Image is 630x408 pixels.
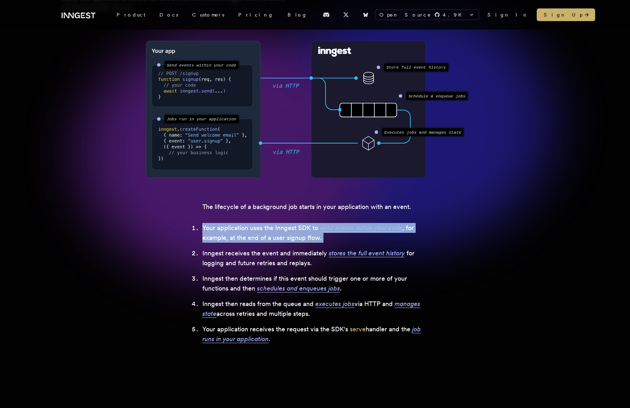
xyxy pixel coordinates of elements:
li: Your application uses the Inngest SDK to , for example, at the end of a user signup flow. [202,223,428,243]
text: Schedule & enqueue jobs [408,94,465,99]
span: Open Source [379,11,431,18]
text: Send events within your code [167,63,236,68]
a: serve [350,325,366,333]
a: Discord [319,9,334,20]
a: Blog [281,8,314,21]
text: Executes jobs and manages state [384,130,461,135]
a: Docs [152,8,185,21]
div: Product [109,8,152,21]
span: schedules and enqueues jobs [257,285,340,292]
span: executes jobs [315,300,354,307]
li: Inngest then determines if this event should trigger one or more of your functions and then . [202,274,428,293]
p: The lifecycle of a background job starts in your application with an event. [202,202,428,212]
span: send events within your code [320,224,402,231]
li: Your application receives the request via the SDK's handler and the . [202,324,428,344]
li: Inngest receives the event and immediately for logging and future retries and replays. [202,248,428,268]
text: Jobs run in your application [167,117,236,122]
span: stores the full event history [329,249,405,257]
a: Sign Up [537,8,595,21]
a: Pricing [231,8,281,21]
a: Bluesky [358,9,373,20]
a: Sign In [487,11,528,18]
span: 4.9 K [443,11,466,18]
a: X [338,9,354,20]
li: Inngest then reads from the queue and via HTTP and across retries and multiple steps. [202,299,428,319]
text: Store full event history [386,65,446,70]
a: Customers [185,8,231,21]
